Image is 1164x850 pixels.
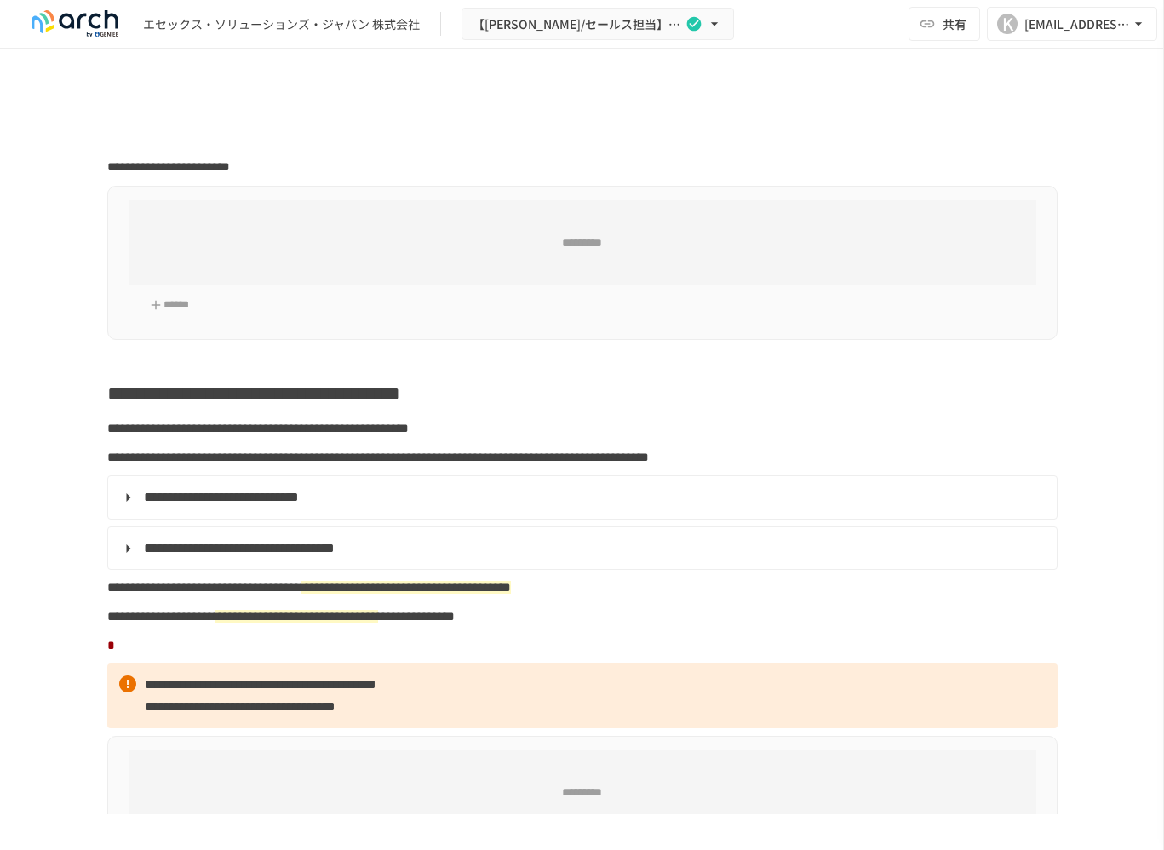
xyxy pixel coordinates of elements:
[143,15,420,33] div: エセックス・ソリューションズ・ジャパン 株式会社
[462,8,734,41] button: 【[PERSON_NAME]/セールス担当】エセックス・ソリューションズ・ジャパン株式会社様_初期設定サポート
[987,7,1157,41] button: K[EMAIL_ADDRESS][DOMAIN_NAME]
[909,7,980,41] button: 共有
[943,14,966,33] span: 共有
[20,10,129,37] img: logo-default@2x-9cf2c760.svg
[997,14,1018,34] div: K
[473,14,682,35] span: 【[PERSON_NAME]/セールス担当】エセックス・ソリューションズ・ジャパン株式会社様_初期設定サポート
[1024,14,1130,35] div: [EMAIL_ADDRESS][DOMAIN_NAME]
